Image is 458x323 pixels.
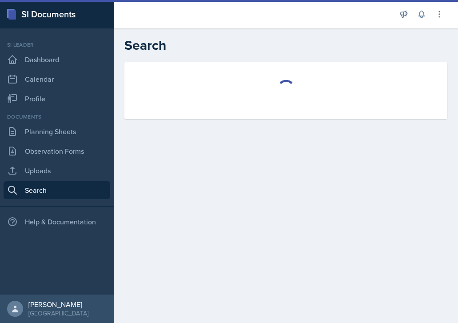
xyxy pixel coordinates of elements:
div: Help & Documentation [4,213,110,231]
div: Si leader [4,41,110,49]
a: Dashboard [4,51,110,68]
a: Observation Forms [4,142,110,160]
a: Profile [4,90,110,108]
a: Calendar [4,70,110,88]
div: [PERSON_NAME] [28,300,88,309]
div: Documents [4,113,110,121]
div: [GEOGRAPHIC_DATA] [28,309,88,318]
h2: Search [124,37,447,53]
a: Planning Sheets [4,123,110,140]
a: Search [4,181,110,199]
a: Uploads [4,162,110,179]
